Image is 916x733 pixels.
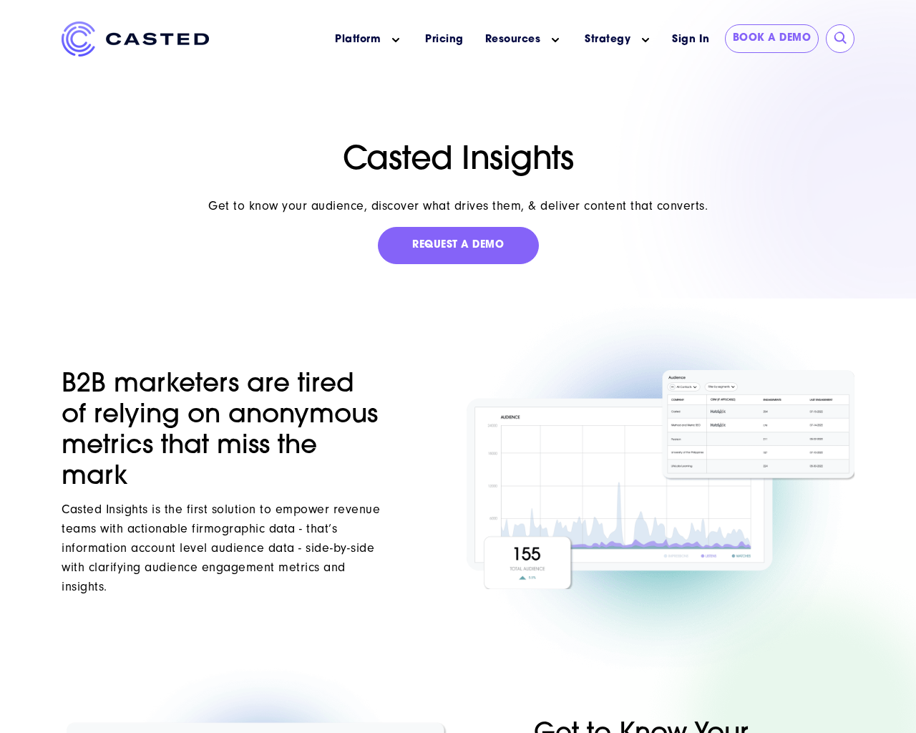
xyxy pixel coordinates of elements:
a: Book a Demo [725,24,819,53]
div: Get to know your audience, discover what drives them, & deliver content that converts. [208,196,708,215]
a: Resources [485,32,541,47]
p: Casted Insights is the first solution to empower revenue teams with actionable firmographic data ... [62,500,382,596]
img: Casted_Logo_Horizontal_FullColor_PUR_BLUE [62,21,209,57]
img: 2022Website _ Audience Demographics (02) (1) [467,370,854,589]
nav: Main menu [230,21,664,58]
a: Request a Demo [378,227,539,264]
a: Platform [335,32,381,47]
a: Strategy [585,32,630,47]
h2: B2B marketers are tired of relying on anonymous metrics that miss the mark [62,370,382,494]
h1: Casted Insights [197,142,720,180]
a: Pricing [425,32,464,47]
a: Sign In [664,24,718,55]
input: Submit [834,31,848,46]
